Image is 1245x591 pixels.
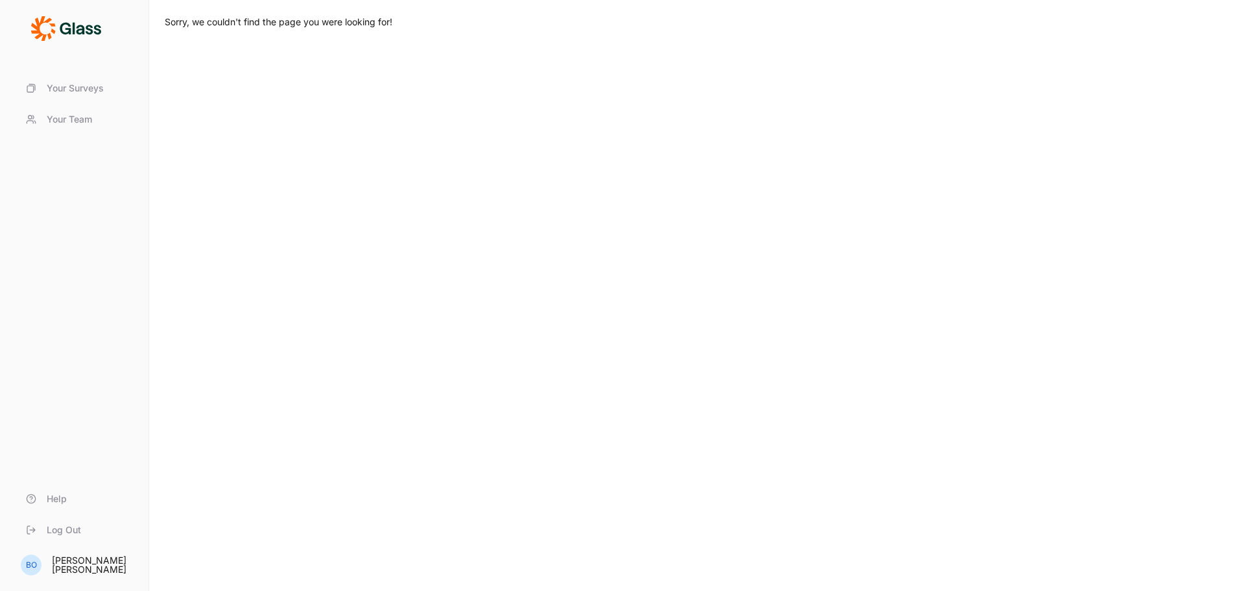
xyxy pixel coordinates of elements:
div: BO [21,555,41,575]
span: Log Out [47,524,81,537]
p: Sorry, we couldn't find the page you were looking for! [165,16,1229,29]
span: Your Team [47,113,92,126]
div: [PERSON_NAME] [PERSON_NAME] [52,556,133,574]
span: Your Surveys [47,82,104,95]
span: Help [47,492,67,505]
